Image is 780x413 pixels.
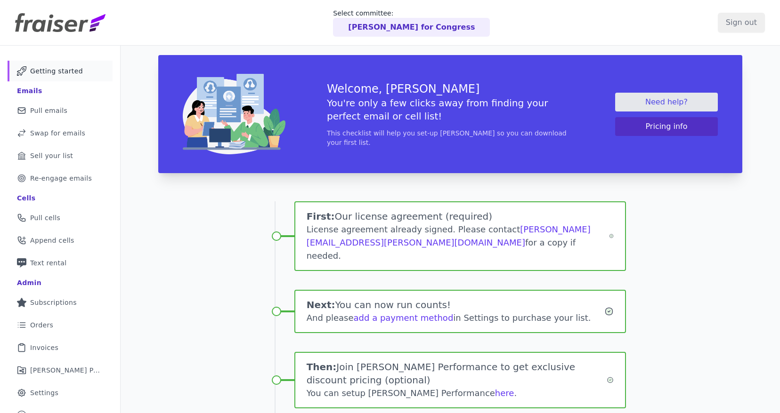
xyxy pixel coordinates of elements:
[8,100,113,121] a: Pull emails
[354,313,454,323] a: add a payment method
[307,298,605,311] h1: You can now run counts!
[8,382,113,403] a: Settings
[30,106,67,115] span: Pull emails
[8,337,113,358] a: Invoices
[15,13,106,32] img: Fraiser Logo
[30,151,73,160] span: Sell your list
[8,253,113,273] a: Text rental
[307,311,605,325] div: And please in Settings to purchase your list.
[30,365,101,375] span: [PERSON_NAME] Performance
[718,13,765,32] input: Sign out
[8,168,113,189] a: Re-engage emails
[8,292,113,313] a: Subscriptions
[30,388,58,397] span: Settings
[8,207,113,228] a: Pull cells
[17,86,42,95] div: Emails
[8,315,113,335] a: Orders
[327,81,574,96] h3: Welcome, [PERSON_NAME]
[183,74,285,154] img: img
[30,343,58,352] span: Invoices
[8,230,113,251] a: Append cells
[8,123,113,143] a: Swap for emails
[30,258,67,268] span: Text rental
[327,128,574,147] p: This checklist will help you set-up [PERSON_NAME] so you can download your first list.
[30,66,83,76] span: Getting started
[307,223,609,262] div: License agreement already signed. Please contact for a copy if needed.
[30,213,60,222] span: Pull cells
[307,299,335,310] span: Next:
[348,22,475,33] p: [PERSON_NAME] for Congress
[8,61,113,81] a: Getting started
[17,193,35,203] div: Cells
[307,360,607,387] h1: Join [PERSON_NAME] Performance to get exclusive discount pricing (optional)
[30,320,53,330] span: Orders
[30,298,77,307] span: Subscriptions
[30,174,92,183] span: Re-engage emails
[307,361,337,373] span: Then:
[307,387,607,400] div: You can setup [PERSON_NAME] Performance .
[615,117,718,136] button: Pricing info
[307,211,335,222] span: First:
[17,278,41,287] div: Admin
[333,8,490,37] a: Select committee: [PERSON_NAME] for Congress
[8,360,113,381] a: [PERSON_NAME] Performance
[327,96,574,123] h5: You're only a few clicks away from finding your perfect email or cell list!
[30,236,74,245] span: Append cells
[615,93,718,111] a: Need help?
[495,388,514,398] a: here
[8,145,113,166] a: Sell your list
[307,210,609,223] h1: Our license agreement (required)
[30,128,85,138] span: Swap for emails
[333,8,490,18] p: Select committee:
